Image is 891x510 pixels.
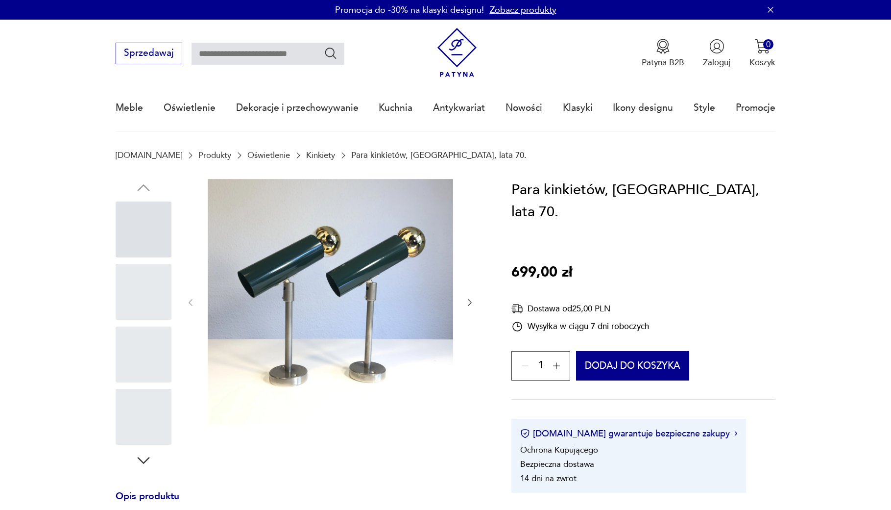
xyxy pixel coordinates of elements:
a: Oświetlenie [247,151,290,160]
div: Dostawa od 25,00 PLN [511,303,649,315]
a: Kuchnia [379,85,412,130]
a: Dekoracje i przechowywanie [236,85,359,130]
button: [DOMAIN_NAME] gwarantuje bezpieczne zakupy [520,428,737,440]
a: Ikony designu [613,85,673,130]
a: Kinkiety [306,151,335,160]
img: Zdjęcie produktu Para kinkietów, Niemcy, lata 70. [208,179,453,425]
img: Ikona dostawy [511,303,523,315]
h1: Para kinkietów, [GEOGRAPHIC_DATA], lata 70. [511,179,775,224]
button: Zaloguj [703,39,730,68]
p: 699,00 zł [511,261,572,284]
button: 0Koszyk [749,39,775,68]
img: Ikona certyfikatu [520,429,530,438]
li: 14 dni na zwrot [520,473,577,484]
a: Antykwariat [433,85,485,130]
a: Meble [116,85,143,130]
a: Sprzedawaj [116,50,182,58]
p: Zaloguj [703,57,730,68]
div: Wysyłka w ciągu 7 dni roboczych [511,321,649,332]
img: Ikona koszyka [755,39,770,54]
img: Ikona medalu [655,39,671,54]
div: 0 [763,39,773,50]
a: Produkty [198,151,231,160]
li: Ochrona Kupującego [520,444,598,456]
p: Para kinkietów, [GEOGRAPHIC_DATA], lata 70. [351,151,527,160]
button: Dodaj do koszyka [576,351,689,381]
button: Szukaj [324,46,338,60]
a: Ikona medaluPatyna B2B [642,39,684,68]
p: Koszyk [749,57,775,68]
a: Zobacz produkty [490,4,556,16]
span: 1 [538,362,544,370]
a: Promocje [736,85,775,130]
a: Oświetlenie [164,85,216,130]
a: Klasyki [563,85,593,130]
a: Nowości [506,85,542,130]
a: Style [694,85,715,130]
img: Patyna - sklep z meblami i dekoracjami vintage [433,28,482,77]
li: Bezpieczna dostawa [520,459,594,470]
button: Sprzedawaj [116,43,182,64]
p: Patyna B2B [642,57,684,68]
img: Ikona strzałki w prawo [734,431,737,436]
p: Promocja do -30% na klasyki designu! [335,4,484,16]
button: Patyna B2B [642,39,684,68]
img: Ikonka użytkownika [709,39,724,54]
a: [DOMAIN_NAME] [116,151,182,160]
